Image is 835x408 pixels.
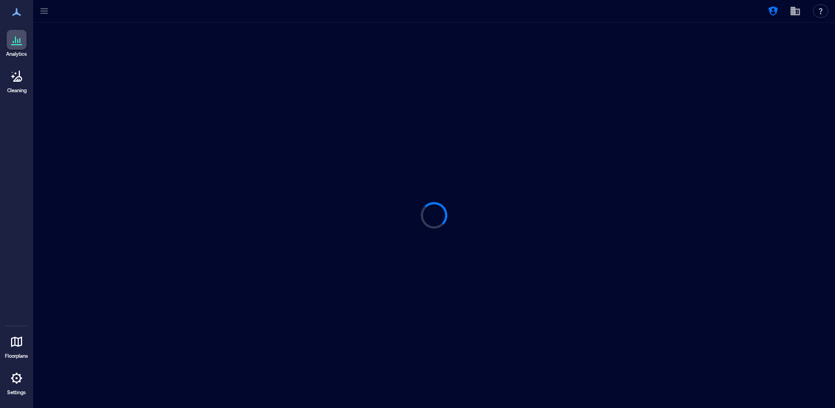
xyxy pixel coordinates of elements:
[6,51,27,57] p: Analytics
[7,389,26,396] p: Settings
[3,365,30,399] a: Settings
[7,87,27,94] p: Cleaning
[2,328,31,363] a: Floorplans
[3,63,30,97] a: Cleaning
[5,353,28,359] p: Floorplans
[3,27,30,61] a: Analytics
